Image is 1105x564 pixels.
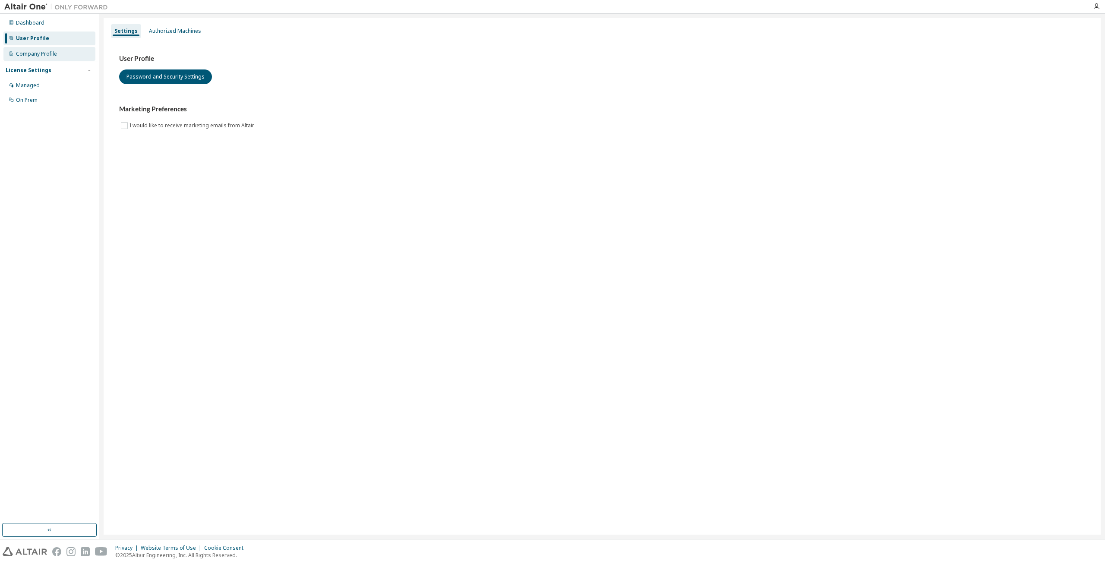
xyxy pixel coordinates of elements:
[141,545,204,551] div: Website Terms of Use
[6,67,51,74] div: License Settings
[52,547,61,556] img: facebook.svg
[149,28,201,35] div: Authorized Machines
[16,97,38,104] div: On Prem
[129,120,256,131] label: I would like to receive marketing emails from Altair
[204,545,249,551] div: Cookie Consent
[119,69,212,84] button: Password and Security Settings
[119,54,1085,63] h3: User Profile
[115,551,249,559] p: © 2025 Altair Engineering, Inc. All Rights Reserved.
[66,547,76,556] img: instagram.svg
[16,82,40,89] div: Managed
[16,50,57,57] div: Company Profile
[16,19,44,26] div: Dashboard
[16,35,49,42] div: User Profile
[95,547,107,556] img: youtube.svg
[3,547,47,556] img: altair_logo.svg
[115,545,141,551] div: Privacy
[81,547,90,556] img: linkedin.svg
[114,28,138,35] div: Settings
[119,105,1085,113] h3: Marketing Preferences
[4,3,112,11] img: Altair One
